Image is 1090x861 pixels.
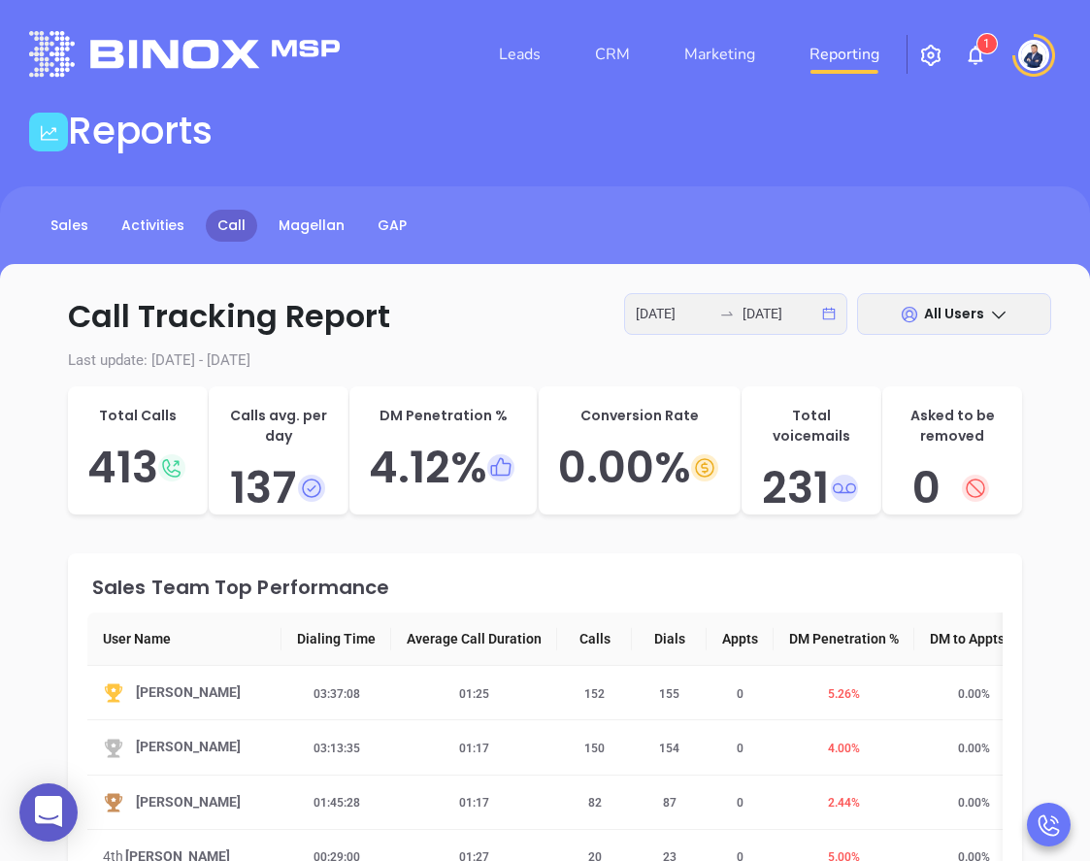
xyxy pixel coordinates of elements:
span: 154 [647,742,691,755]
span: [PERSON_NAME] [136,791,241,813]
span: 01:17 [447,796,501,810]
span: 03:13:35 [302,742,372,755]
th: Calls [557,613,632,666]
p: Conversion Rate [558,406,721,426]
p: Total voicemails [761,406,862,447]
img: Top-YuorZo0z.svg [103,682,124,704]
p: DM Penetration % [369,406,517,426]
p: Total Calls [87,406,188,426]
input: End date [743,303,818,324]
th: DM Penetration % [774,613,914,666]
span: 1 [983,37,990,50]
span: [PERSON_NAME] [136,681,241,704]
span: swap-right [719,306,735,321]
span: 152 [573,687,616,701]
input: Start date [636,303,711,324]
th: Dialing Time [281,613,391,666]
span: 01:17 [447,742,501,755]
h5: 0.00 % [558,442,721,494]
p: Calls avg. per day [228,406,329,447]
span: 5.26 % [816,687,872,701]
th: Dials [632,613,707,666]
span: 0 [725,742,755,755]
h5: 0 [902,462,1003,514]
img: Second-C4a_wmiL.svg [103,738,124,759]
a: Leads [491,35,548,74]
h5: 413 [87,442,188,494]
span: 0 [725,796,755,810]
th: User Name [87,613,281,666]
th: Appts [707,613,774,666]
p: Last update: [DATE] - [DATE] [39,349,1051,372]
h1: Reports [68,109,213,154]
img: user [1018,40,1049,71]
a: Reporting [802,35,887,74]
a: GAP [366,210,418,242]
span: 150 [573,742,616,755]
span: 01:25 [447,687,501,701]
img: Third-KkzKhbNG.svg [103,792,124,813]
span: All Users [924,304,984,323]
img: logo [29,31,340,77]
span: 01:45:28 [302,796,372,810]
img: iconNotification [964,44,987,67]
span: 0.00 % [946,796,1002,810]
th: Average Call Duration [391,613,557,666]
span: 03:37:08 [302,687,372,701]
div: Sales Team Top Performance [92,578,1003,597]
span: 0.00 % [946,742,1002,755]
span: 87 [651,796,688,810]
th: DM to Appts % [914,613,1033,666]
a: CRM [587,35,638,74]
p: Call Tracking Report [39,293,1051,340]
sup: 1 [977,34,997,53]
span: 155 [647,687,691,701]
a: Magellan [267,210,356,242]
img: iconSetting [919,44,942,67]
span: 82 [577,796,613,810]
span: 0 [725,687,755,701]
a: Activities [110,210,196,242]
span: to [719,306,735,321]
span: 0.00 % [946,687,1002,701]
span: [PERSON_NAME] [136,736,241,758]
a: Sales [39,210,100,242]
p: Asked to be removed [902,406,1003,447]
span: 4.00 % [816,742,872,755]
span: 2.44 % [816,796,872,810]
h5: 4.12 % [369,442,517,494]
a: Call [206,210,257,242]
a: Marketing [677,35,763,74]
h5: 137 [228,462,329,514]
h5: 231 [761,462,862,514]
